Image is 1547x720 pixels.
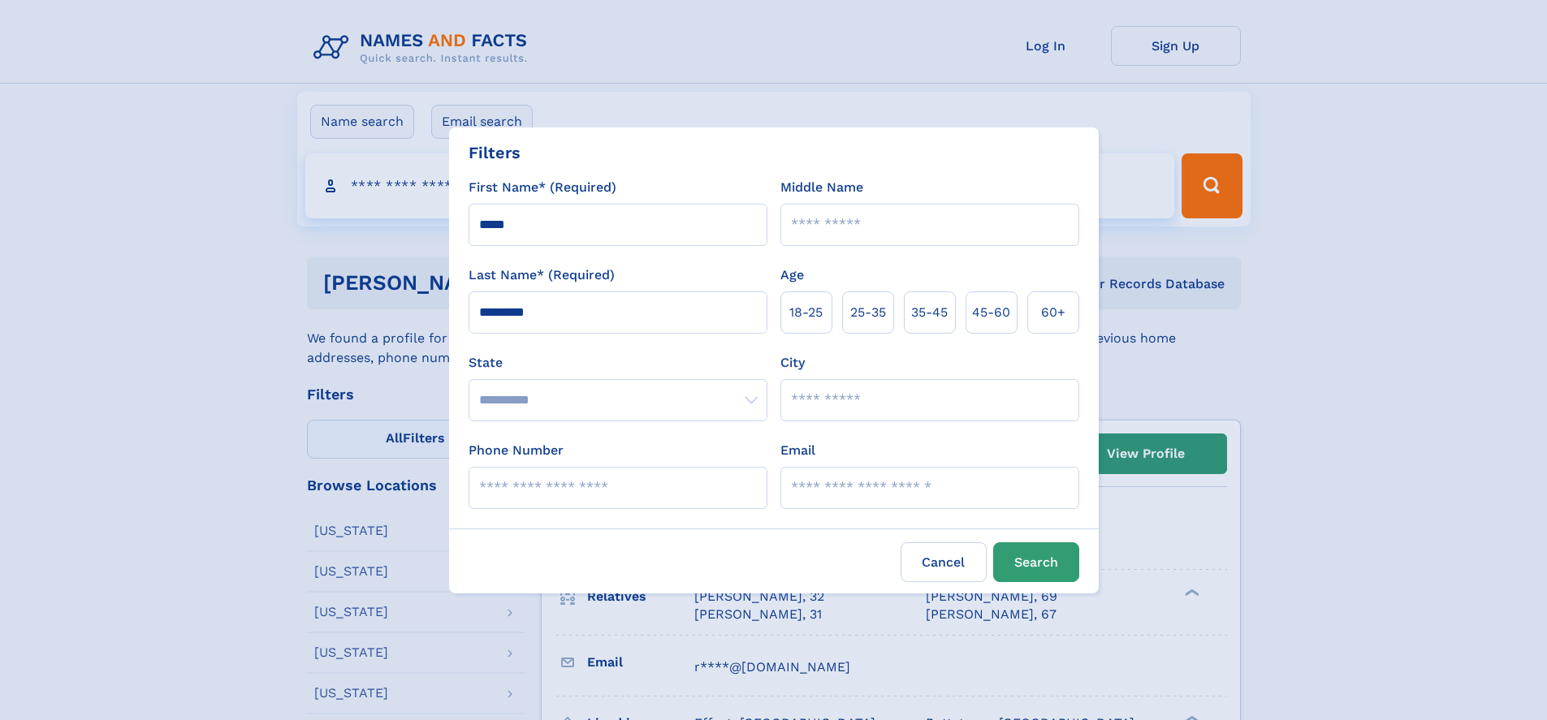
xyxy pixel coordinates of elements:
[911,303,948,322] span: 35‑45
[850,303,886,322] span: 25‑35
[469,140,521,165] div: Filters
[780,178,863,197] label: Middle Name
[789,303,823,322] span: 18‑25
[469,265,615,285] label: Last Name* (Required)
[469,178,616,197] label: First Name* (Required)
[901,542,987,582] label: Cancel
[469,441,564,460] label: Phone Number
[1041,303,1065,322] span: 60+
[780,441,815,460] label: Email
[780,265,804,285] label: Age
[993,542,1079,582] button: Search
[780,353,805,373] label: City
[972,303,1010,322] span: 45‑60
[469,353,767,373] label: State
